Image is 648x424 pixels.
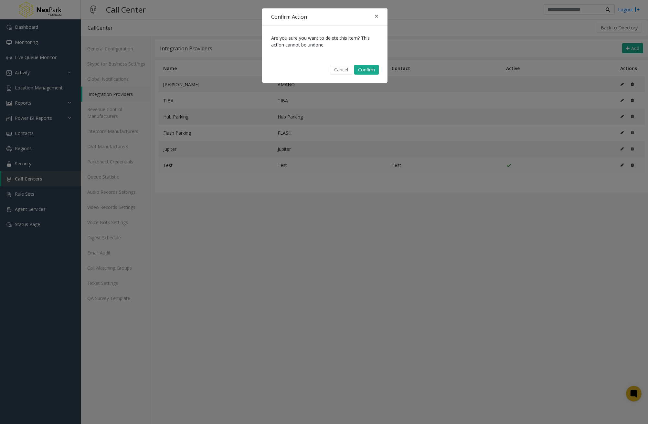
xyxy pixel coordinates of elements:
[370,8,383,24] button: Close
[354,65,379,75] button: Confirm
[330,65,352,75] button: Cancel
[271,13,307,21] h4: Confirm Action
[375,12,378,21] span: ×
[262,26,388,57] div: Are you sure you want to delete this item? This action cannot be undone.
